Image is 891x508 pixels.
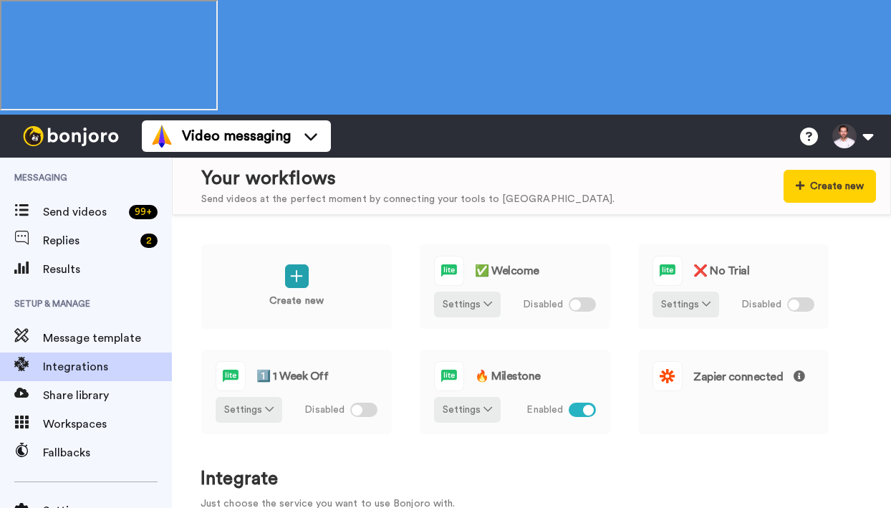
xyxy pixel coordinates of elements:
[435,362,463,390] img: logo_mailerlite.svg
[43,203,123,221] span: Send videos
[129,205,158,219] div: 99 +
[43,387,172,404] span: Share library
[653,257,682,285] img: logo_mailerlite.svg
[475,265,539,277] span: ✅ Welcome
[435,257,463,285] img: logo_mailerlite.svg
[475,370,541,382] span: 🔥 Milestone
[419,349,611,435] a: 🔥 MilestoneSettings Enabled
[201,349,392,435] a: 1️⃣ 1 Week OffSettings Disabled
[201,166,615,192] div: Your workflows
[637,349,829,435] a: Zapier connected
[201,244,392,330] a: Create new
[150,125,173,148] img: vm-color.svg
[256,370,328,382] span: 1️⃣ 1 Week Off
[182,126,291,146] span: Video messaging
[434,292,501,317] button: Settings
[526,403,563,418] span: Enabled
[304,403,345,418] span: Disabled
[419,244,611,330] a: ✅ WelcomeSettings Disabled
[43,358,172,375] span: Integrations
[43,416,172,433] span: Workspaces
[43,232,135,249] span: Replies
[652,292,719,317] button: Settings
[637,244,829,330] a: ❌ No TrialSettings Disabled
[523,297,563,312] span: Disabled
[693,370,805,383] span: Zapier connected
[693,265,749,277] span: ❌ No Trial
[269,294,324,309] p: Create new
[17,126,125,146] img: bj-logo-header-white.svg
[201,192,615,207] div: Send videos at the perfect moment by connecting your tools to [GEOGRAPHIC_DATA].
[43,444,172,461] span: Fallbacks
[653,362,682,390] img: logo_zapier.svg
[43,330,172,347] span: Message template
[784,170,876,203] button: Create new
[43,261,172,278] span: Results
[216,397,282,423] button: Settings
[434,397,501,423] button: Settings
[216,362,245,390] img: logo_mailerlite.svg
[201,469,862,489] h1: Integrate
[741,297,781,312] span: Disabled
[140,234,158,248] div: 2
